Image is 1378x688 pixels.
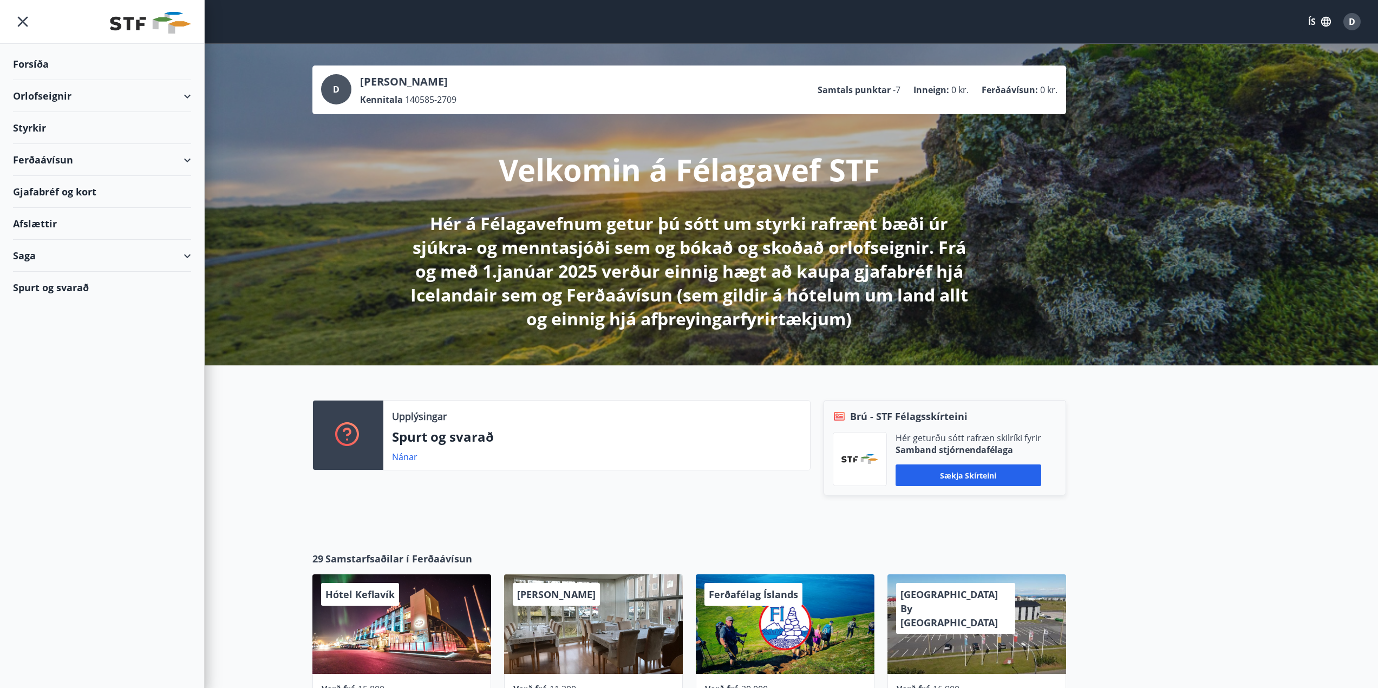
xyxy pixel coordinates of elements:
[325,552,472,566] span: Samstarfsaðilar í Ferðaávísun
[13,12,32,31] button: menu
[13,48,191,80] div: Forsíða
[1302,12,1337,31] button: ÍS
[13,112,191,144] div: Styrkir
[392,451,417,463] a: Nánar
[951,84,969,96] span: 0 kr.
[896,464,1041,486] button: Sækja skírteini
[896,432,1041,444] p: Hér geturðu sótt rafræn skilríki fyrir
[850,409,968,423] span: Brú - STF Félagsskírteini
[1339,9,1365,35] button: D
[1040,84,1057,96] span: 0 kr.
[392,428,801,446] p: Spurt og svarað
[110,12,191,34] img: union_logo
[517,588,596,601] span: [PERSON_NAME]
[913,84,949,96] p: Inneign :
[333,83,339,95] span: D
[360,94,403,106] p: Kennitala
[325,588,395,601] span: Hótel Keflavík
[893,84,900,96] span: -7
[13,80,191,112] div: Orlofseignir
[709,588,798,601] span: Ferðafélag Íslands
[896,444,1041,456] p: Samband stjórnendafélaga
[13,240,191,272] div: Saga
[1349,16,1355,28] span: D
[405,94,456,106] span: 140585-2709
[13,176,191,208] div: Gjafabréf og kort
[360,74,456,89] p: [PERSON_NAME]
[403,212,975,331] p: Hér á Félagavefnum getur þú sótt um styrki rafrænt bæði úr sjúkra- og menntasjóði sem og bókað og...
[13,272,191,303] div: Spurt og svarað
[13,208,191,240] div: Afslættir
[900,588,998,629] span: [GEOGRAPHIC_DATA] By [GEOGRAPHIC_DATA]
[818,84,891,96] p: Samtals punktar
[13,144,191,176] div: Ferðaávísun
[982,84,1038,96] p: Ferðaávísun :
[841,454,878,464] img: vjCaq2fThgY3EUYqSgpjEiBg6WP39ov69hlhuPVN.png
[392,409,447,423] p: Upplýsingar
[312,552,323,566] span: 29
[499,149,880,190] p: Velkomin á Félagavef STF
